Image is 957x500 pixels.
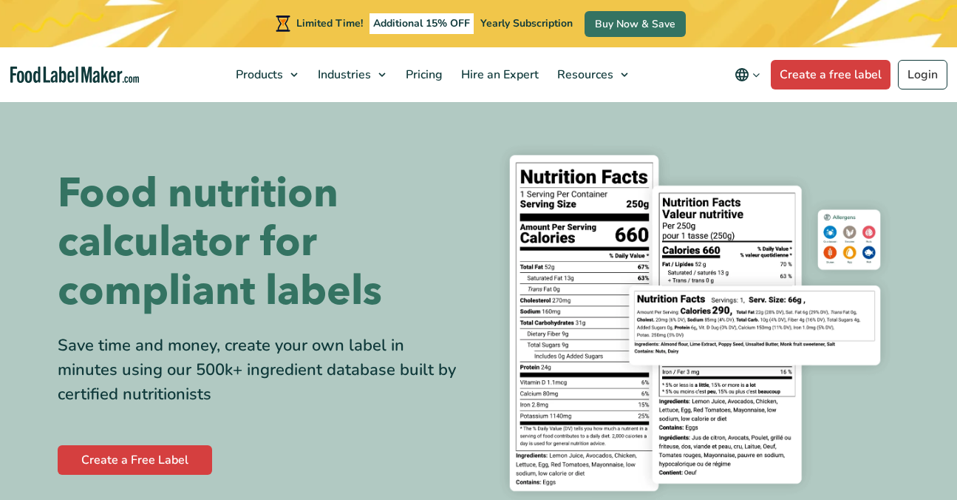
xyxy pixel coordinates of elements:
[10,67,140,84] a: Food Label Maker homepage
[58,445,212,475] a: Create a Free Label
[58,169,468,316] h1: Food nutrition calculator for compliant labels
[231,67,285,83] span: Products
[724,60,771,89] button: Change language
[585,11,686,37] a: Buy Now & Save
[369,13,474,34] span: Additional 15% OFF
[309,47,393,102] a: Industries
[397,47,449,102] a: Pricing
[296,16,363,30] span: Limited Time!
[457,67,540,83] span: Hire an Expert
[401,67,444,83] span: Pricing
[548,47,636,102] a: Resources
[58,334,468,407] div: Save time and money, create your own label in minutes using our 500k+ ingredient database built b...
[452,47,545,102] a: Hire an Expert
[771,60,890,89] a: Create a free label
[480,16,573,30] span: Yearly Subscription
[898,60,947,89] a: Login
[227,47,305,102] a: Products
[313,67,372,83] span: Industries
[553,67,615,83] span: Resources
